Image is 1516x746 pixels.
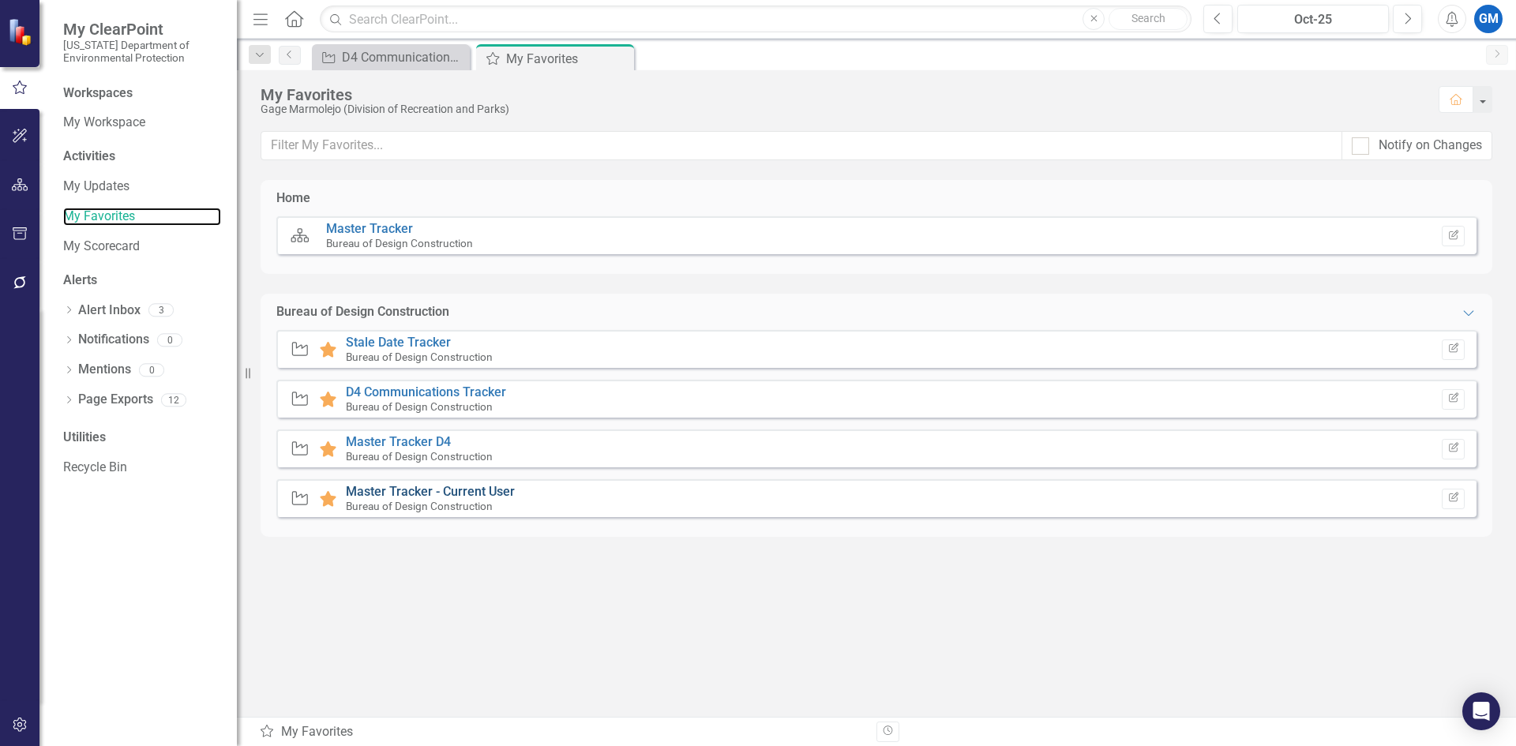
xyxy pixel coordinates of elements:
a: D4 Communications Tracker [316,47,466,67]
small: Bureau of Design Construction [346,450,493,463]
div: Oct-25 [1243,10,1383,29]
a: Master Tracker [326,221,413,236]
button: GM [1474,5,1503,33]
a: Stale Date Tracker [346,335,451,350]
a: My Workspace [63,114,221,132]
div: Utilities [63,429,221,447]
img: ClearPoint Strategy [8,17,36,45]
div: Workspaces [63,84,133,103]
div: Bureau of Design Construction [276,303,449,321]
div: Open Intercom Messenger [1462,692,1500,730]
input: Filter My Favorites... [261,131,1342,160]
div: Home [276,189,310,208]
div: 3 [148,304,174,317]
button: Set Home Page [1442,226,1465,246]
div: My Favorites [259,723,865,741]
small: Bureau of Design Construction [346,351,493,363]
span: Search [1131,12,1165,24]
div: Gage Marmolejo (Division of Recreation and Parks) [261,103,1423,115]
a: Master Tracker D4 [346,434,451,449]
small: [US_STATE] Department of Environmental Protection [63,39,221,65]
a: Recycle Bin [63,459,221,477]
small: Bureau of Design Construction [346,400,493,413]
div: Notify on Changes [1379,137,1482,155]
div: D4 Communications Tracker [342,47,466,67]
small: Bureau of Design Construction [326,237,473,249]
div: Alerts [63,272,221,290]
div: 0 [157,333,182,347]
div: My Favorites [506,49,630,69]
a: Mentions [78,361,131,379]
input: Search ClearPoint... [320,6,1191,33]
div: 12 [161,393,186,407]
a: My Scorecard [63,238,221,256]
a: D4 Communications Tracker [346,384,506,399]
span: My ClearPoint [63,20,221,39]
a: Page Exports [78,391,153,409]
a: My Favorites [63,208,221,226]
a: Notifications [78,331,149,349]
div: Activities [63,148,221,166]
a: Master Tracker - Current User [346,484,515,499]
button: Search [1109,8,1188,30]
small: Bureau of Design Construction [346,500,493,512]
a: Alert Inbox [78,302,141,320]
button: Oct-25 [1237,5,1389,33]
div: My Favorites [261,86,1423,103]
a: My Updates [63,178,221,196]
div: 0 [139,363,164,377]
